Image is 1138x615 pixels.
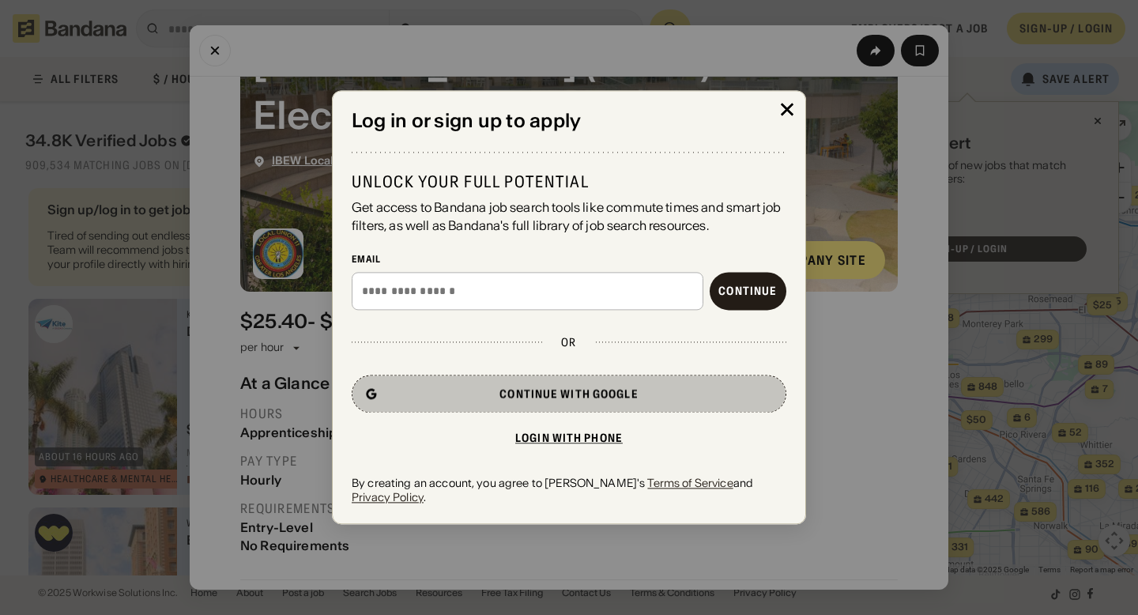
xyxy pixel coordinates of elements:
div: Continue with Google [499,388,638,399]
div: Login with phone [515,432,623,443]
div: Email [352,253,786,266]
div: Get access to Bandana job search tools like commute times and smart job filters, as well as Banda... [352,199,786,235]
a: Privacy Policy [352,490,424,504]
div: Log in or sign up to apply [352,110,786,133]
div: Continue [718,285,777,296]
div: Unlock your full potential [352,172,786,193]
a: Terms of Service [647,476,733,490]
div: By creating an account, you agree to [PERSON_NAME]'s and . [352,476,786,504]
div: or [561,335,576,349]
